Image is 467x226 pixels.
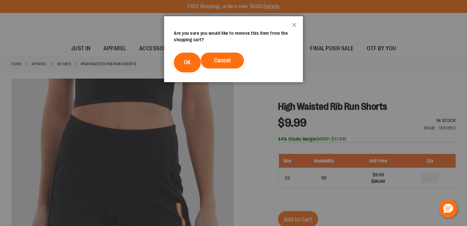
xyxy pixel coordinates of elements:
[174,53,201,72] button: OK
[214,57,231,64] span: Cancel
[184,59,191,66] span: OK
[174,30,293,43] div: Are you sure you would like to remove this item from the shopping cart?
[439,200,457,218] button: Hello, have a question? Let’s chat.
[201,53,244,69] button: Cancel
